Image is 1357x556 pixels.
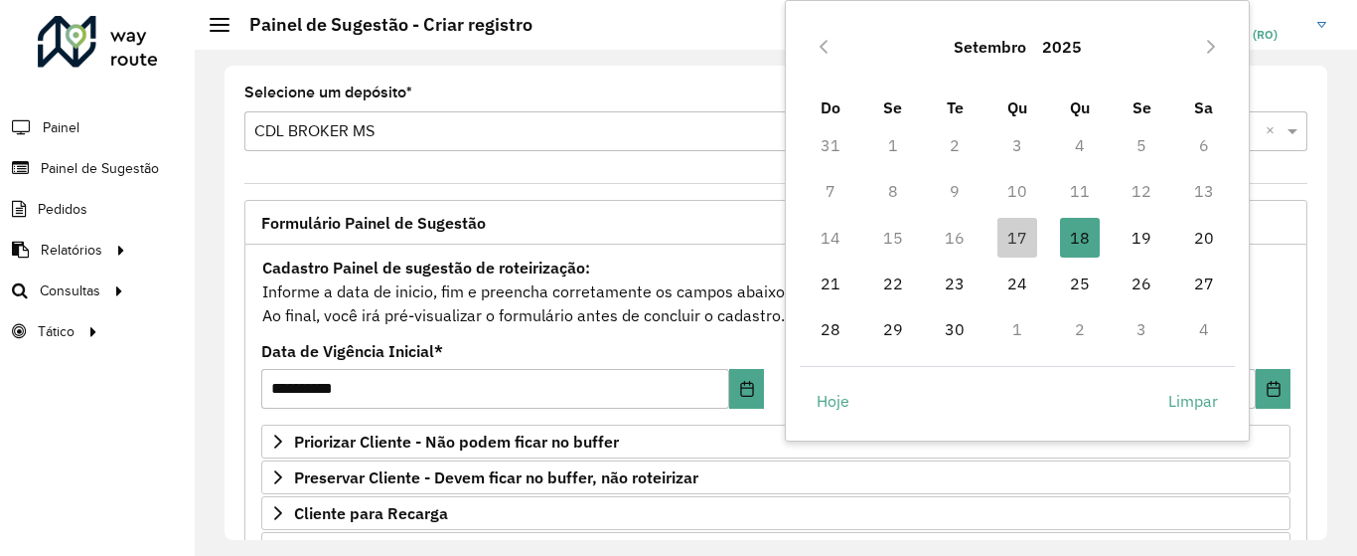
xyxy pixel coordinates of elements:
button: Hoje [800,381,866,421]
span: Hoje [817,389,849,413]
span: Qu [1070,97,1090,117]
span: 26 [1122,264,1161,303]
td: 12 [1111,168,1173,214]
span: 19 [1122,218,1161,258]
td: 3 [986,122,1049,168]
span: 28 [811,309,850,349]
span: Formulário Painel de Sugestão [261,215,486,231]
td: 20 [1173,215,1236,261]
label: Data de Vigência Inicial [261,339,443,363]
span: 22 [873,264,913,303]
td: 21 [800,261,862,306]
td: 2 [924,122,986,168]
strong: Cadastro Painel de sugestão de roteirização: [262,258,590,278]
td: 8 [861,168,924,214]
button: Choose Year [1034,23,1090,71]
span: Cliente para Recarga [294,505,448,521]
span: 24 [997,264,1037,303]
a: Preservar Cliente - Devem ficar no buffer, não roteirizar [261,461,1290,494]
span: Qu [1007,97,1027,117]
td: 29 [861,306,924,352]
td: 4 [1048,122,1111,168]
td: 5 [1111,122,1173,168]
td: 6 [1173,122,1236,168]
span: Clear all [1266,119,1282,143]
a: Priorizar Cliente - Não podem ficar no buffer [261,425,1290,459]
td: 10 [986,168,1049,214]
td: 24 [986,261,1049,306]
span: 21 [811,264,850,303]
td: 31 [800,122,862,168]
td: 9 [924,168,986,214]
span: Te [947,97,964,117]
td: 1 [861,122,924,168]
h2: Painel de Sugestão - Criar registro [229,14,532,36]
span: 30 [935,309,975,349]
td: 28 [800,306,862,352]
span: 27 [1184,264,1224,303]
span: Do [821,97,840,117]
span: Relatórios [41,240,102,261]
button: Choose Date [1256,369,1290,409]
span: Priorizar Cliente - Não podem ficar no buffer [294,434,619,450]
td: 15 [861,215,924,261]
td: 14 [800,215,862,261]
span: 17 [997,218,1037,258]
span: Consultas [40,280,100,301]
td: 19 [1111,215,1173,261]
div: Informe a data de inicio, fim e preencha corretamente os campos abaixo. Ao final, você irá pré-vi... [261,255,1290,328]
span: 23 [935,264,975,303]
td: 23 [924,261,986,306]
td: 30 [924,306,986,352]
button: Next Month [1195,31,1227,63]
td: 1 [986,306,1049,352]
td: 7 [800,168,862,214]
td: 17 [986,215,1049,261]
button: Choose Month [946,23,1034,71]
span: Sa [1194,97,1213,117]
td: 11 [1048,168,1111,214]
td: 2 [1048,306,1111,352]
span: Se [1132,97,1151,117]
span: 18 [1060,218,1100,258]
span: 25 [1060,264,1100,303]
td: 25 [1048,261,1111,306]
td: 16 [924,215,986,261]
td: 4 [1173,306,1236,352]
td: 18 [1048,215,1111,261]
label: Selecione um depósito [244,81,412,104]
span: 20 [1184,218,1224,258]
td: 13 [1173,168,1236,214]
span: Limpar [1168,389,1218,413]
span: 29 [873,309,913,349]
span: Painel [43,117,79,138]
span: Tático [38,321,75,342]
a: Cliente para Recarga [261,496,1290,530]
span: Se [883,97,902,117]
span: Painel de Sugestão [41,158,159,179]
button: Limpar [1151,381,1235,421]
span: Pedidos [38,199,87,220]
button: Previous Month [808,31,839,63]
td: 27 [1173,261,1236,306]
td: 26 [1111,261,1173,306]
span: Preservar Cliente - Devem ficar no buffer, não roteirizar [294,469,698,485]
td: 3 [1111,306,1173,352]
button: Choose Date [729,369,764,409]
td: 22 [861,261,924,306]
